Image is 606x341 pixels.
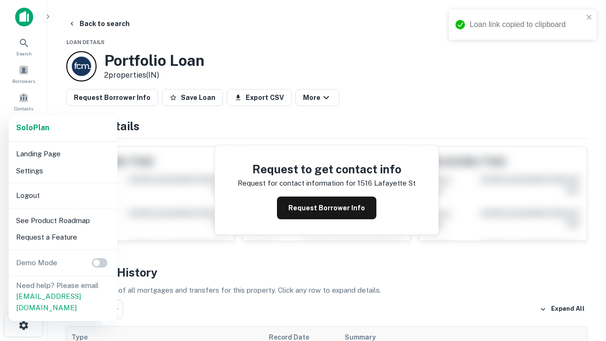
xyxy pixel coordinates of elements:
[12,162,114,179] li: Settings
[12,229,114,246] li: Request a Feature
[586,13,593,22] button: close
[16,123,49,132] strong: Solo Plan
[16,280,110,314] p: Need help? Please email
[12,187,114,204] li: Logout
[12,257,61,269] p: Demo Mode
[470,19,583,30] div: Loan link copied to clipboard
[12,212,114,229] li: See Product Roadmap
[16,292,81,312] a: [EMAIL_ADDRESS][DOMAIN_NAME]
[12,145,114,162] li: Landing Page
[559,265,606,311] iframe: Chat Widget
[16,122,49,134] a: SoloPlan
